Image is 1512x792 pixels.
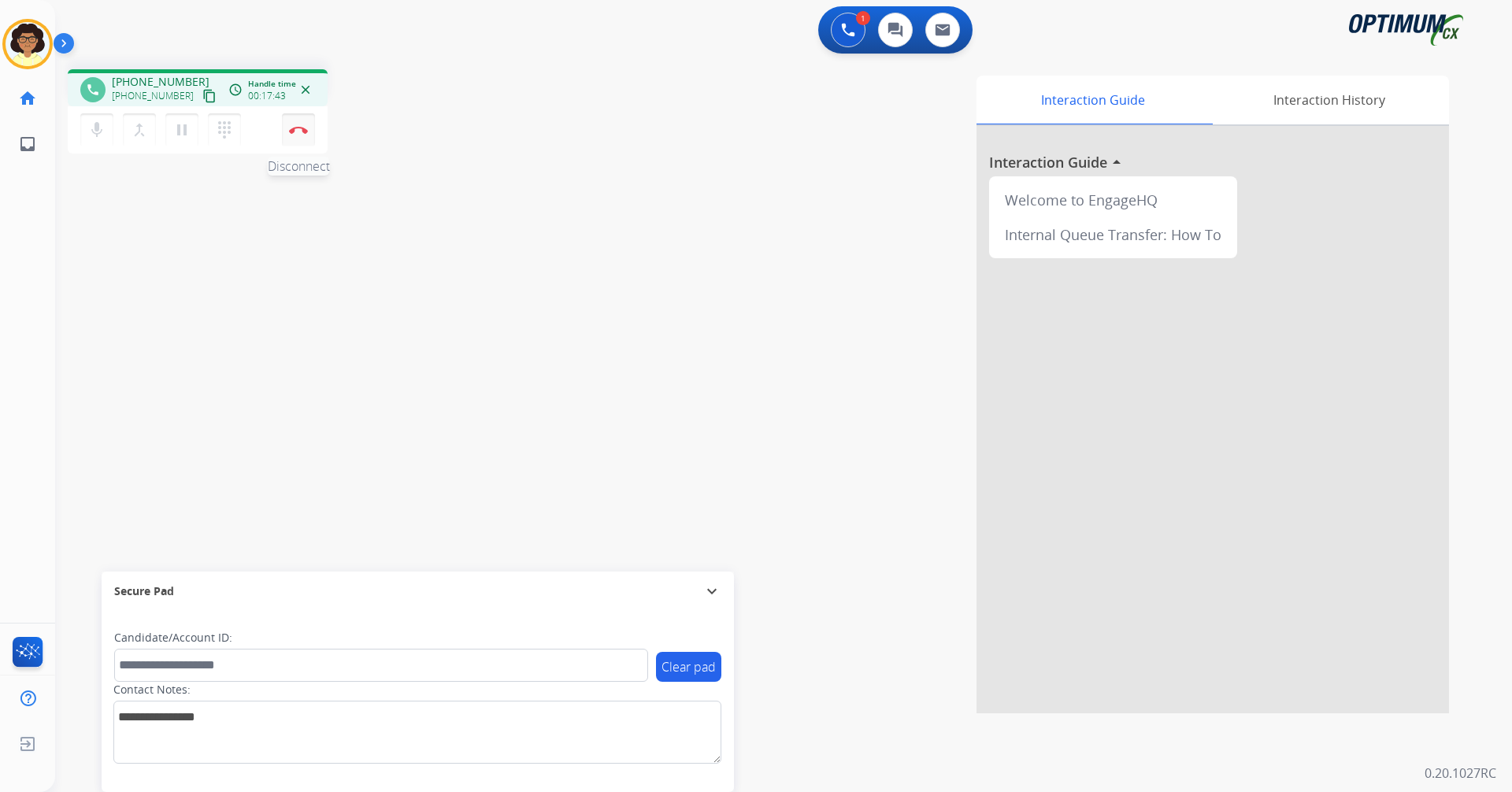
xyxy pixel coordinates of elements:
[248,90,286,102] span: 00:17:43
[130,120,149,139] mat-icon: merge_type
[656,652,721,682] button: Clear pad
[298,83,313,97] mat-icon: close
[268,157,330,176] span: Disconnect
[289,126,308,134] img: control
[6,22,50,66] img: avatar
[215,120,234,139] mat-icon: dialpad
[702,582,721,601] mat-icon: expand_more
[112,74,209,90] span: [PHONE_NUMBER]
[18,89,37,108] mat-icon: home
[114,630,232,646] label: Candidate/Account ID:
[248,78,296,90] span: Handle time
[202,89,217,103] mat-icon: content_copy
[18,135,37,154] mat-icon: inbox
[86,83,100,97] mat-icon: phone
[995,183,1231,217] div: Welcome to EngageHQ
[114,583,174,599] span: Secure Pad
[976,76,1209,124] div: Interaction Guide
[112,90,194,102] span: [PHONE_NUMBER]
[1425,764,1496,783] p: 0.20.1027RC
[282,113,315,146] button: Disconnect
[113,682,191,698] label: Contact Notes:
[87,120,106,139] mat-icon: mic
[228,83,243,97] mat-icon: access_time
[1209,76,1449,124] div: Interaction History
[856,11,870,25] div: 1
[172,120,191,139] mat-icon: pause
[995,217,1231,252] div: Internal Queue Transfer: How To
